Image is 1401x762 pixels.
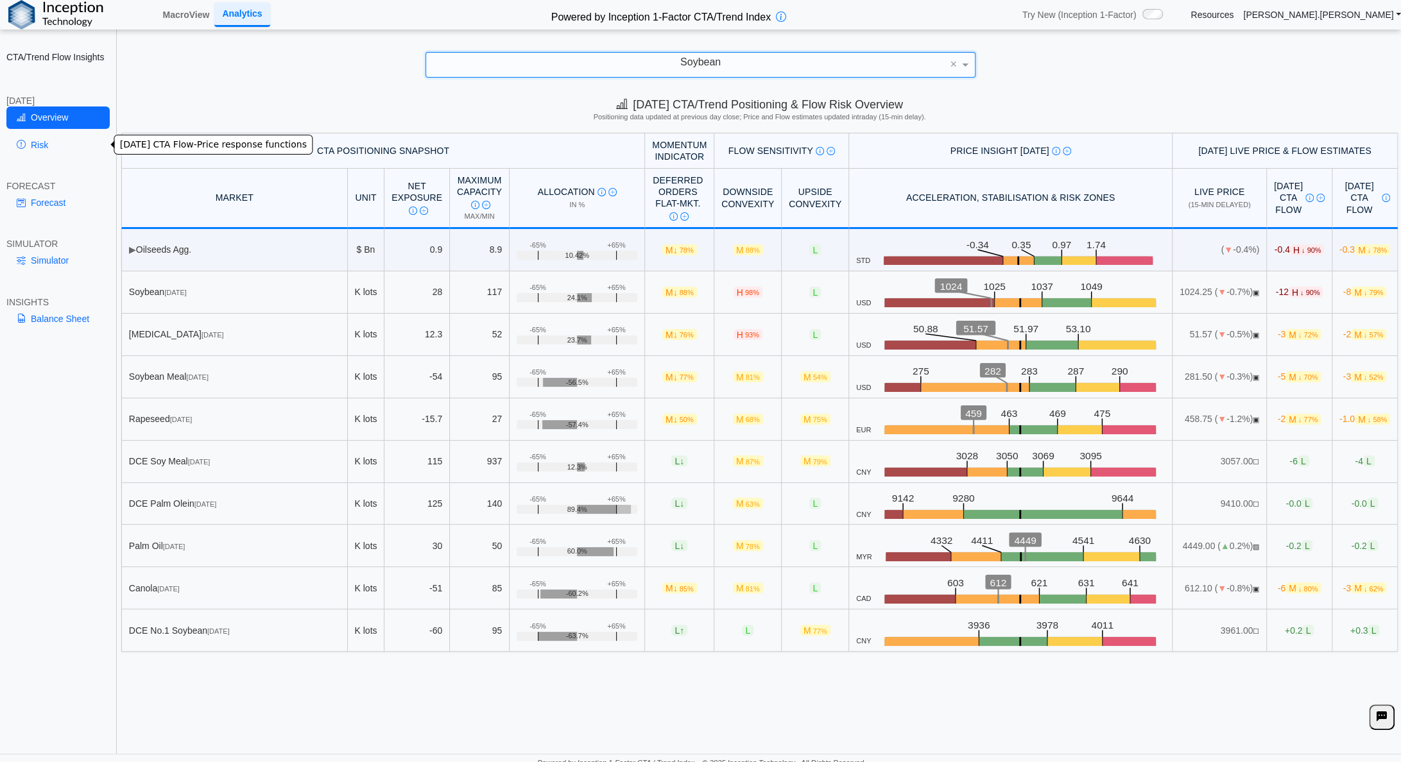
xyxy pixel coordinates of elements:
[348,356,385,398] td: K lots
[529,241,546,250] div: -65%
[1351,371,1386,382] span: M
[529,326,546,334] div: -65%
[673,329,678,339] span: ↓
[1067,366,1084,377] text: 287
[450,314,510,356] td: 52
[471,201,479,209] img: Info
[673,371,678,382] span: ↓
[680,289,694,296] span: 88%
[1285,582,1321,593] span: M
[566,378,589,387] span: -56.5%
[129,498,340,509] div: DCE Palm Olein
[1217,371,1226,382] span: ▼
[1021,366,1038,377] text: 283
[607,538,625,546] div: +65%
[348,441,385,483] td: K lots
[1351,540,1378,551] span: -0.2
[1364,585,1384,593] span: ↓ 62%
[1343,582,1387,593] span: -3
[1285,329,1321,340] span: M
[662,582,697,593] span: M
[1285,498,1312,509] span: -0.0
[671,540,687,551] span: L
[733,582,763,593] span: M
[1351,329,1386,340] span: M
[1173,133,1398,169] th: [DATE] Live Price & Flow Estimates
[952,493,974,504] text: 9280
[671,455,687,466] span: L
[450,525,510,567] td: 50
[129,371,340,382] div: Soybean Meal
[800,414,830,425] span: M
[6,308,110,330] a: Balance Sheet
[673,244,678,255] span: ↓
[1013,324,1038,335] text: 51.97
[482,201,490,209] img: Read More
[1253,289,1259,296] span: OPEN: Market session is currently open.
[733,498,763,509] span: M
[6,51,110,63] h2: CTA/Trend Flow Insights
[733,371,763,382] span: M
[1364,289,1384,296] span: ↓ 79%
[1339,414,1390,425] span: -1.0
[1364,331,1384,339] span: ↓ 57%
[733,414,763,425] span: M
[1054,239,1073,250] text: 0.97
[529,495,546,504] div: -65%
[1275,287,1323,298] span: -12
[6,106,110,128] a: Overview
[348,271,385,314] td: K lots
[1031,577,1047,588] text: 621
[1217,583,1226,593] span: ▼
[450,398,510,441] td: 27
[662,414,697,425] span: M
[607,368,625,377] div: +65%
[733,455,763,466] span: M
[746,458,760,466] span: 87%
[607,284,625,292] div: +65%
[1173,525,1267,567] td: 4449.00 ( 0.2%)
[6,192,110,214] a: Forecast
[812,458,827,466] span: 79%
[1253,585,1259,593] span: OPEN: Market session is currently open.
[1278,329,1321,340] span: -3
[129,413,340,425] div: Rapeseed
[129,540,340,552] div: Palm Oil
[129,582,340,594] div: Canola
[1278,582,1321,593] span: -6
[800,455,830,466] span: M
[6,238,110,250] div: SIMULATOR
[1355,455,1374,466] span: -4
[1343,287,1387,298] span: -8
[1343,371,1387,382] span: -3
[1217,329,1226,339] span: ▼
[384,398,450,441] td: -15.7
[746,373,760,381] span: 81%
[391,180,442,216] div: Net Exposure
[529,368,546,377] div: -65%
[1351,582,1386,593] span: M
[170,416,193,423] span: [DATE]
[680,585,694,593] span: 85%
[745,289,759,296] span: 98%
[963,324,988,335] text: 51.57
[680,456,684,466] span: ↓
[1363,455,1375,466] span: L
[1014,536,1036,546] text: 4449
[800,371,830,382] span: M
[348,314,385,356] td: K lots
[1089,239,1109,250] text: 1.74
[816,147,824,155] img: Info
[202,331,224,339] span: [DATE]
[129,286,340,298] div: Soybean
[680,246,694,254] span: 78%
[1253,500,1259,508] span: NO FEED: Live data feed not provided for this market.
[6,180,110,192] div: FORECAST
[1382,194,1390,202] img: Info
[114,135,313,155] div: [DATE] CTA Flow-Price response functions
[1339,180,1390,216] div: [DATE] CTA Flow
[809,582,821,593] span: L
[746,500,760,508] span: 63%
[1243,9,1401,21] a: [PERSON_NAME].[PERSON_NAME]
[384,525,450,567] td: 30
